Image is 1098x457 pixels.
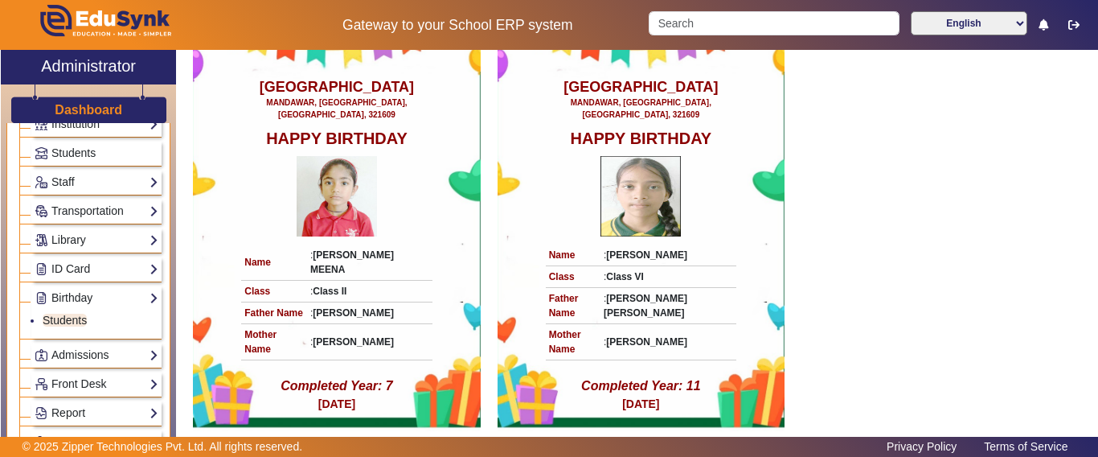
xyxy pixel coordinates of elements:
strong: [PERSON_NAME] [606,336,687,348]
input: Search [649,11,899,35]
img: Students.png [35,147,47,159]
td: Mother Name [241,323,307,360]
p: MANDAWAR, [GEOGRAPHIC_DATA], [GEOGRAPHIC_DATA], 321609 [546,97,736,121]
a: Dashboard [54,101,123,118]
strong: [PERSON_NAME] [313,336,394,348]
h1: [GEOGRAPHIC_DATA] [563,79,718,97]
td: Mother Name [546,323,600,360]
td: : [307,280,432,302]
strong: [PERSON_NAME] [313,307,394,319]
strong: [PERSON_NAME] [PERSON_NAME] [604,293,687,319]
td: : [600,245,736,266]
p: © 2025 Zipper Technologies Pvt. Ltd. All rights reserved. [23,438,303,455]
td: : [307,323,432,360]
img: Student Profile [297,156,377,237]
a: Inventory [35,433,158,451]
td: : [307,245,432,281]
span: Students [51,146,96,159]
p: Completed Year: 11 [581,377,701,396]
h5: Gateway to your School ERP system [284,17,633,34]
h2: HAPPY BIRTHDAY [571,129,712,148]
p: MANDAWAR, [GEOGRAPHIC_DATA], [GEOGRAPHIC_DATA], 321609 [241,97,432,121]
h2: Administrator [41,56,136,76]
h2: HAPPY BIRTHDAY [266,129,408,148]
td: : [600,266,736,287]
td: Class [241,280,307,302]
td: Name [546,245,600,266]
td: Father Name [546,287,600,323]
a: Privacy Policy [879,436,965,457]
a: Students [43,314,87,327]
img: Inventory.png [35,436,47,448]
td: : [600,323,736,360]
td: Class [546,266,600,287]
strong: Class II [313,286,346,297]
strong: [PERSON_NAME] MEENA [310,249,394,275]
h1: [GEOGRAPHIC_DATA] [260,79,414,97]
a: Administrator [1,50,176,84]
p: [DATE] [318,396,355,413]
strong: Class VI [606,271,644,282]
td: : [600,287,736,323]
td: Name [241,245,307,281]
strong: [PERSON_NAME] [606,249,687,261]
img: Student Profile [600,156,681,237]
td: Father Name [241,302,307,323]
a: Terms of Service [976,436,1075,457]
h3: Dashboard [55,102,122,117]
td: : [307,302,432,323]
a: Students [35,144,158,163]
p: [DATE] [622,396,659,413]
span: Inventory [51,435,98,448]
p: Completed Year: 7 [281,377,393,396]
